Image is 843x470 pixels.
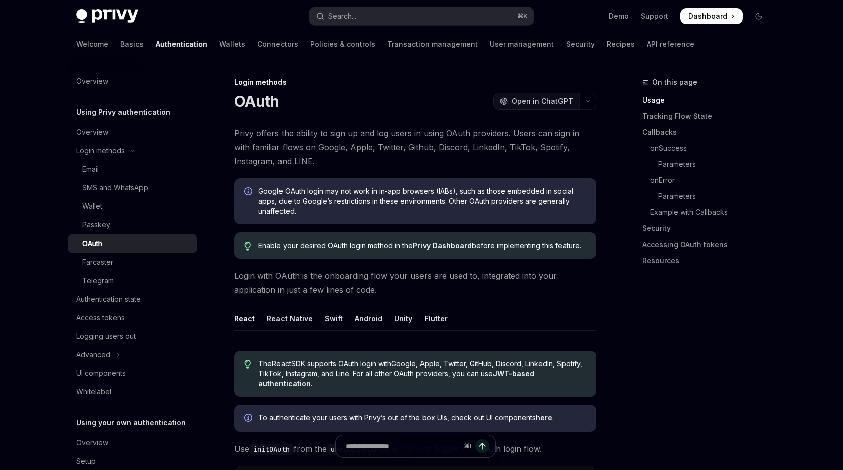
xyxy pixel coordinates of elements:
[68,123,197,141] a: Overview
[68,160,197,178] a: Email
[68,309,197,327] a: Access tokens
[267,307,313,330] div: React Native
[258,359,586,389] span: The React SDK supports OAuth login with Google, Apple, Twitter, GitHub, Discord, LinkedIn, Spotif...
[258,186,586,216] span: Google OAuth login may not work in in-app browsers (IABs), such as those embedded in social apps,...
[156,32,207,56] a: Authentication
[257,32,298,56] a: Connectors
[68,216,197,234] a: Passkey
[120,32,144,56] a: Basics
[642,108,775,124] a: Tracking Flow State
[68,142,197,160] button: Toggle Login methods section
[309,7,534,25] button: Open search
[234,92,279,110] h1: OAuth
[68,253,197,271] a: Farcaster
[310,32,375,56] a: Policies & controls
[680,8,743,24] a: Dashboard
[642,92,775,108] a: Usage
[76,75,108,87] div: Overview
[244,360,251,369] svg: Tip
[76,349,110,361] div: Advanced
[76,145,125,157] div: Login methods
[68,272,197,290] a: Telegram
[566,32,595,56] a: Security
[76,386,111,398] div: Whitelabel
[76,330,136,342] div: Logging users out
[642,220,775,237] a: Security
[76,312,125,324] div: Access tokens
[607,32,635,56] a: Recipes
[76,126,108,138] div: Overview
[493,93,579,110] button: Open in ChatGPT
[68,383,197,401] a: Whitelabel
[688,11,727,21] span: Dashboard
[68,197,197,215] a: Wallet
[68,364,197,382] a: UI components
[258,241,586,251] span: Enable your desired OAuth login method in the before implementing this feature.
[82,219,110,231] div: Passkey
[346,435,460,457] input: Ask a question...
[609,11,629,21] a: Demo
[82,163,99,175] div: Email
[68,72,197,90] a: Overview
[76,437,108,449] div: Overview
[642,204,775,220] a: Example with Callbacks
[76,32,108,56] a: Welcome
[394,307,412,330] div: Unity
[82,182,148,194] div: SMS and WhatsApp
[425,307,448,330] div: Flutter
[517,12,528,20] span: ⌘ K
[68,234,197,253] a: OAuth
[355,307,382,330] div: Android
[234,269,596,297] span: Login with OAuth is the onboarding flow your users are used to, integrated into your application ...
[68,290,197,308] a: Authentication state
[642,140,775,156] a: onSuccess
[82,238,102,250] div: OAuth
[641,11,668,21] a: Support
[244,242,251,251] svg: Tip
[475,439,489,453] button: Send message
[76,293,141,305] div: Authentication state
[652,76,697,88] span: On this page
[642,124,775,140] a: Callbacks
[76,417,186,429] h5: Using your own authentication
[490,32,554,56] a: User management
[387,32,478,56] a: Transaction management
[234,126,596,168] span: Privy offers the ability to sign up and log users in using OAuth providers. Users can sign in wit...
[76,367,126,379] div: UI components
[68,434,197,452] a: Overview
[82,275,114,287] div: Telegram
[68,179,197,197] a: SMS and WhatsApp
[76,106,170,118] h5: Using Privy authentication
[244,414,254,424] svg: Info
[642,188,775,204] a: Parameters
[325,307,343,330] div: Swift
[76,455,96,467] div: Setup
[642,156,775,172] a: Parameters
[234,77,596,87] div: Login methods
[642,172,775,188] a: onError
[258,413,586,423] span: To authenticate your users with Privy’s out of the box UIs, check out UI components .
[244,187,254,197] svg: Info
[68,346,197,364] button: Toggle Advanced section
[751,8,767,24] button: Toggle dark mode
[512,96,573,106] span: Open in ChatGPT
[68,327,197,345] a: Logging users out
[536,413,552,422] a: here
[328,10,356,22] div: Search...
[234,307,255,330] div: React
[647,32,694,56] a: API reference
[219,32,245,56] a: Wallets
[642,237,775,253] a: Accessing OAuth tokens
[642,253,775,269] a: Resources
[82,256,113,268] div: Farcaster
[76,9,138,23] img: dark logo
[82,200,102,212] div: Wallet
[413,241,472,250] a: Privy Dashboard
